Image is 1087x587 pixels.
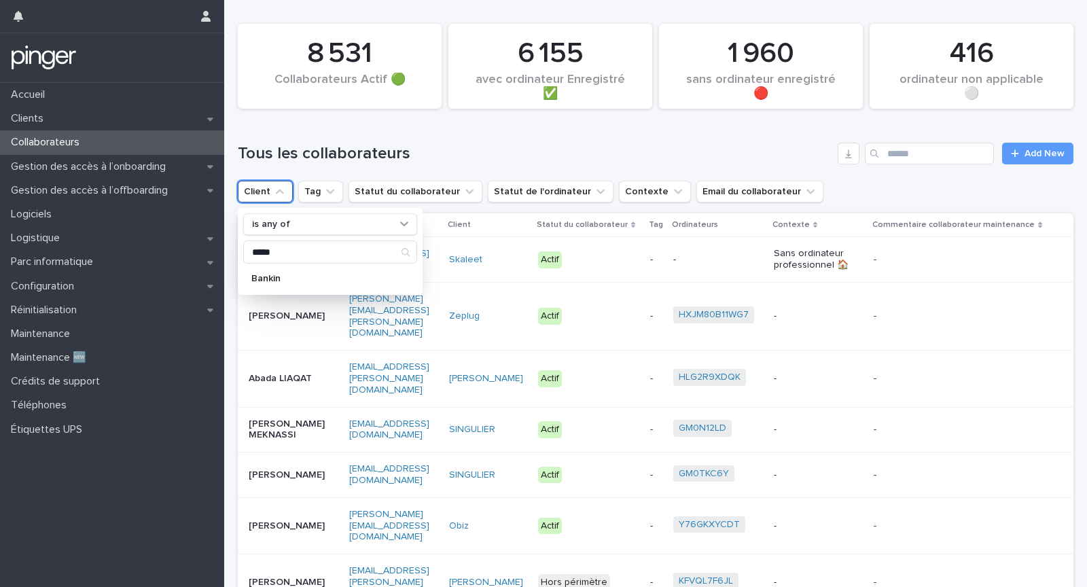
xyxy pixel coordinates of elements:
[650,310,663,322] p: -
[5,160,177,173] p: Gestion des accès à l’onboarding
[650,520,663,532] p: -
[5,112,54,125] p: Clients
[1024,149,1065,158] span: Add New
[238,407,1073,452] tr: [PERSON_NAME] MEKNASSI[EMAIL_ADDRESS][DOMAIN_NAME]SINGULIER Actif-GM0N12LD --
[774,248,859,271] p: Sans ordinateur professionnel 🏠
[249,419,334,442] p: [PERSON_NAME] MEKNASSI
[682,37,840,71] div: 1 960
[696,181,823,202] button: Email du collaborateur
[449,520,469,532] a: Obiz
[5,208,63,221] p: Logiciels
[672,217,718,232] p: Ordinateurs
[238,237,1073,283] tr: [PERSON_NAME][EMAIL_ADDRESS][DOMAIN_NAME]Skaleet Actif--Sans ordinateur professionnel 🏠-
[471,73,629,101] div: avec ordinateur Enregistré ✅
[649,217,663,232] p: Tag
[5,280,85,293] p: Configuration
[682,73,840,101] div: sans ordinateur enregistré 🔴
[893,73,1050,101] div: ordinateur non applicable ⚪
[249,373,334,385] p: Abada LIAQAT
[5,255,104,268] p: Parc informatique
[238,351,1073,407] tr: Abada LIAQAT[EMAIL_ADDRESS][PERSON_NAME][DOMAIN_NAME][PERSON_NAME] Actif-HLG2R9XDQK --
[5,88,56,101] p: Accueil
[679,372,741,383] a: HLG2R9XDQK
[650,373,663,385] p: -
[650,254,663,266] p: -
[673,254,758,266] p: -
[449,310,480,322] a: Zeplug
[349,510,429,542] a: [PERSON_NAME][EMAIL_ADDRESS][DOMAIN_NAME]
[538,370,562,387] div: Actif
[449,373,523,385] a: [PERSON_NAME]
[5,232,71,245] p: Logistique
[448,217,471,232] p: Client
[538,308,562,325] div: Actif
[774,310,859,322] p: -
[774,373,859,385] p: -
[537,217,628,232] p: Statut du collaborateur
[679,309,749,321] a: HXJM80B11WG7
[774,424,859,435] p: -
[5,304,88,317] p: Réinitialisation
[5,423,93,436] p: Étiquettes UPS
[261,37,418,71] div: 8 531
[251,274,395,283] p: Bankin
[679,575,733,587] a: KFVQL7F6JL
[298,181,343,202] button: Tag
[774,469,859,481] p: -
[238,282,1073,350] tr: [PERSON_NAME][PERSON_NAME][EMAIL_ADDRESS][PERSON_NAME][DOMAIN_NAME]Zeplug Actif-HXJM80B11WG7 --
[619,181,691,202] button: Contexte
[488,181,613,202] button: Statut de l'ordinateur
[679,468,729,480] a: GM0TKC6Y
[874,373,1044,385] p: -
[349,464,429,485] a: [EMAIL_ADDRESS][DOMAIN_NAME]
[5,375,111,388] p: Crédits de support
[449,254,482,266] a: Skaleet
[650,424,663,435] p: -
[1002,143,1073,164] a: Add New
[449,469,495,481] a: SINGULIER
[238,452,1073,498] tr: [PERSON_NAME][EMAIL_ADDRESS][DOMAIN_NAME]SINGULIER Actif-GM0TKC6Y --
[538,467,562,484] div: Actif
[249,310,334,322] p: [PERSON_NAME]
[874,254,1044,266] p: -
[349,419,429,440] a: [EMAIL_ADDRESS][DOMAIN_NAME]
[238,181,293,202] button: Client
[538,421,562,438] div: Actif
[679,519,740,531] a: Y76GKXYCDT
[349,362,429,395] a: [EMAIL_ADDRESS][PERSON_NAME][DOMAIN_NAME]
[471,37,629,71] div: 6 155
[261,73,418,101] div: Collaborateurs Actif 🟢
[238,144,832,164] h1: Tous les collaborateurs
[893,37,1050,71] div: 416
[5,136,90,149] p: Collaborateurs
[5,327,81,340] p: Maintenance
[5,184,179,197] p: Gestion des accès à l’offboarding
[679,423,726,434] a: GM0N12LD
[249,469,334,481] p: [PERSON_NAME]
[243,241,417,264] div: Search
[11,44,77,71] img: mTgBEunGTSyRkCgitkcU
[872,217,1035,232] p: Commentaire collaborateur maintenance
[874,424,1044,435] p: -
[774,520,859,532] p: -
[538,518,562,535] div: Actif
[650,469,663,481] p: -
[874,469,1044,481] p: -
[874,520,1044,532] p: -
[238,497,1073,554] tr: [PERSON_NAME][PERSON_NAME][EMAIL_ADDRESS][DOMAIN_NAME]Obiz Actif-Y76GKXYCDT --
[244,241,416,263] input: Search
[5,351,97,364] p: Maintenance 🆕
[349,181,482,202] button: Statut du collaborateur
[538,251,562,268] div: Actif
[874,310,1044,322] p: -
[249,520,334,532] p: [PERSON_NAME]
[865,143,994,164] input: Search
[772,217,810,232] p: Contexte
[449,424,495,435] a: SINGULIER
[5,399,77,412] p: Téléphones
[252,219,290,230] p: is any of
